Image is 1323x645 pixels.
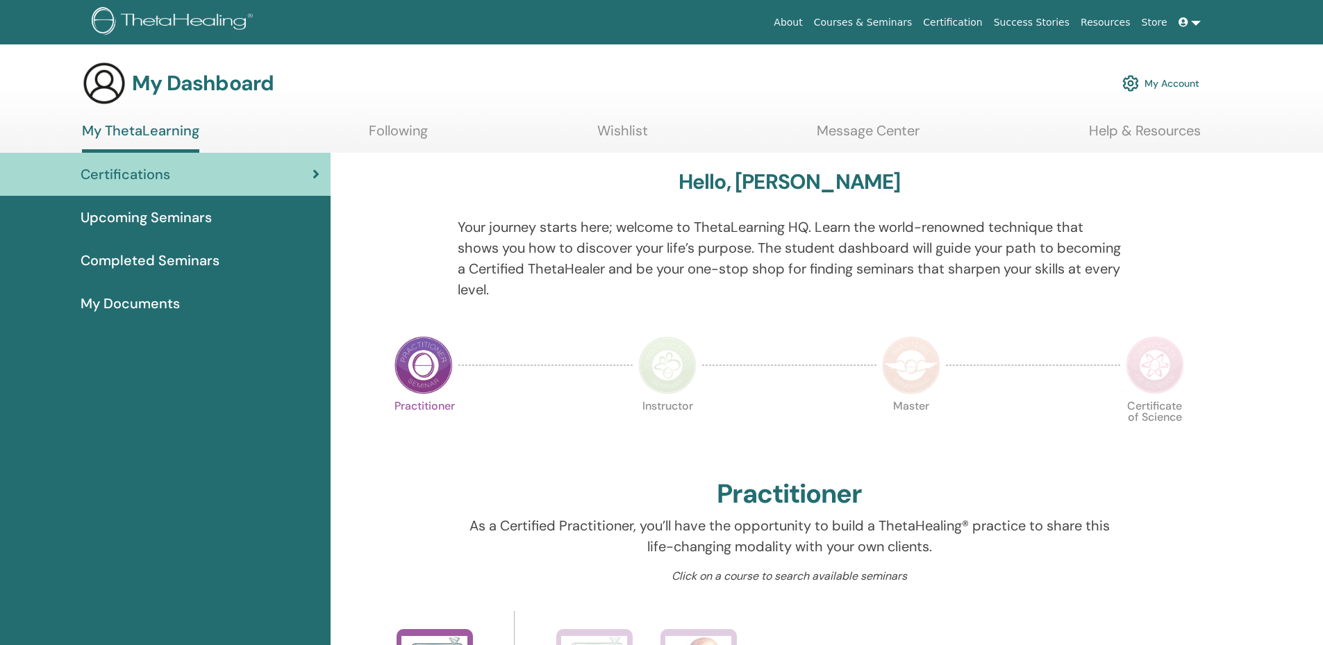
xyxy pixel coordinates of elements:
[817,122,920,149] a: Message Center
[81,164,170,185] span: Certifications
[369,122,428,149] a: Following
[82,61,126,106] img: generic-user-icon.jpg
[394,401,453,459] p: Practitioner
[81,250,219,271] span: Completed Seminars
[638,401,697,459] p: Instructor
[717,478,862,510] h2: Practitioner
[1122,68,1199,99] a: My Account
[882,401,940,459] p: Master
[82,122,199,153] a: My ThetaLearning
[1136,10,1173,35] a: Store
[1126,336,1184,394] img: Certificate of Science
[597,122,648,149] a: Wishlist
[81,207,212,228] span: Upcoming Seminars
[988,10,1075,35] a: Success Stories
[1075,10,1136,35] a: Resources
[1126,401,1184,459] p: Certificate of Science
[1089,122,1201,149] a: Help & Resources
[458,217,1121,300] p: Your journey starts here; welcome to ThetaLearning HQ. Learn the world-renowned technique that sh...
[81,293,180,314] span: My Documents
[458,515,1121,557] p: As a Certified Practitioner, you’ll have the opportunity to build a ThetaHealing® practice to sha...
[679,169,901,194] h3: Hello, [PERSON_NAME]
[458,568,1121,585] p: Click on a course to search available seminars
[917,10,988,35] a: Certification
[768,10,808,35] a: About
[882,336,940,394] img: Master
[394,336,453,394] img: Practitioner
[638,336,697,394] img: Instructor
[808,10,918,35] a: Courses & Seminars
[92,7,258,38] img: logo.png
[1122,72,1139,95] img: cog.svg
[132,71,274,96] h3: My Dashboard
